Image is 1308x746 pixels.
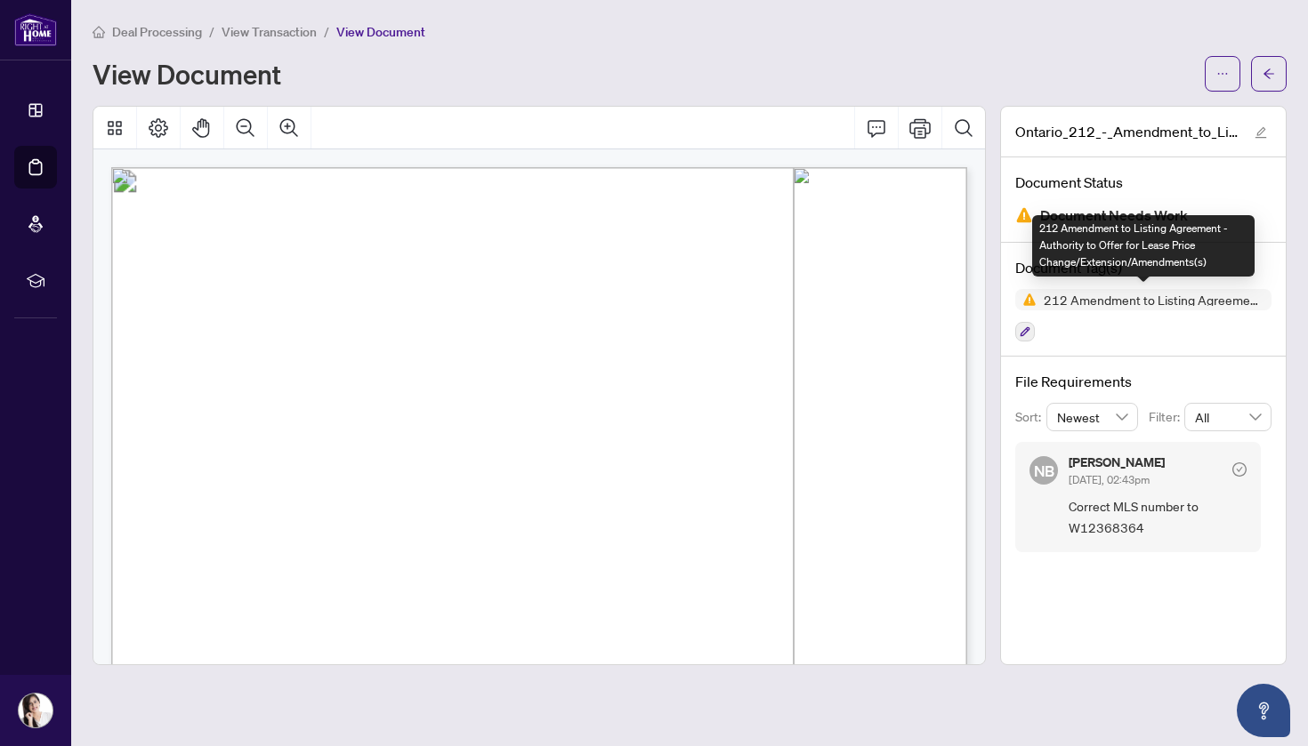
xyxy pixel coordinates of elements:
div: 212 Amendment to Listing Agreement - Authority to Offer for Lease Price Change/Extension/Amendmen... [1032,215,1255,277]
span: Correct MLS number to W12368364 [1069,496,1247,538]
span: All [1195,404,1261,430]
li: / [324,21,329,42]
img: Profile Icon [19,694,52,727]
span: NB [1033,459,1054,483]
p: Filter: [1149,407,1184,427]
h5: [PERSON_NAME] [1069,456,1165,469]
span: Document Needs Work [1040,204,1188,228]
span: Newest [1057,404,1128,430]
span: check-circle [1232,462,1247,477]
h4: Document Status [1015,172,1272,193]
span: Deal Processing [112,24,202,40]
span: home [93,26,105,38]
img: Document Status [1015,206,1033,224]
img: Status Icon [1015,289,1037,310]
span: View Document [336,24,425,40]
span: View Transaction [222,24,317,40]
span: ellipsis [1216,68,1229,80]
p: Sort: [1015,407,1046,427]
span: [DATE], 02:43pm [1069,473,1150,486]
h1: View Document [93,60,281,88]
li: / [209,21,214,42]
h4: Document Tag(s) [1015,257,1272,278]
span: Ontario_212_-_Amendment_to_Listing_Agreement__Authority_to_Offer_f.pdf [1015,121,1238,142]
span: arrow-left [1263,68,1275,80]
span: 212 Amendment to Listing Agreement - Authority to Offer for Lease Price Change/Extension/Amendmen... [1037,293,1272,306]
button: Open asap [1237,684,1290,737]
img: logo [14,13,57,46]
span: edit [1255,126,1267,139]
h4: File Requirements [1015,371,1272,392]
